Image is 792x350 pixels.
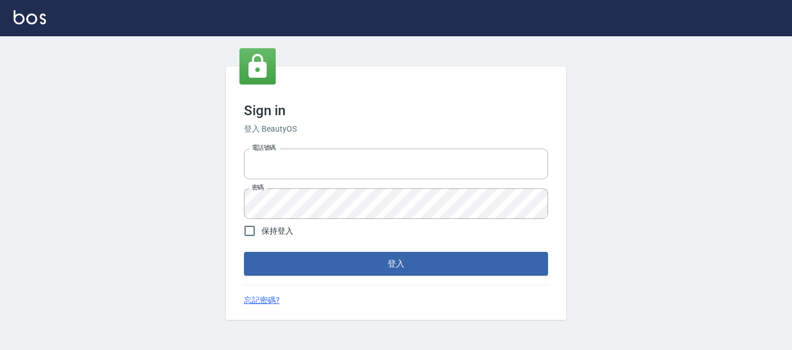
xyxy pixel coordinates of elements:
[244,294,280,306] a: 忘記密碼?
[244,123,548,135] h6: 登入 BeautyOS
[14,10,46,24] img: Logo
[252,183,264,192] label: 密碼
[244,103,548,119] h3: Sign in
[252,144,276,152] label: 電話號碼
[244,252,548,276] button: 登入
[262,225,293,237] span: 保持登入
